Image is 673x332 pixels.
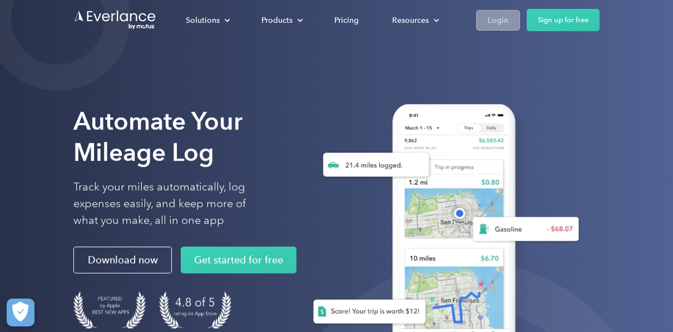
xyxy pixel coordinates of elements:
a: Download now [73,247,172,274]
button: Cookies Settings [7,299,34,326]
strong: Automate Your Mileage Log [73,106,243,167]
a: Login [476,10,520,31]
div: Products [261,13,293,27]
div: Pricing [334,13,359,27]
p: Track your miles automatically, log expenses easily, and keep more of what you make, all in one app [73,179,266,229]
div: Resources [381,11,448,30]
img: 4.9 out of 5 stars on the app store [159,291,231,329]
a: Go to homepage [73,9,157,31]
a: Pricing [323,11,370,30]
div: Login [488,13,508,27]
div: Solutions [186,13,220,27]
img: Badge for Featured by Apple Best New Apps [73,291,146,329]
div: Products [250,11,312,30]
div: Resources [392,13,429,27]
a: Get started for free [181,247,296,274]
div: Solutions [175,11,239,30]
a: Sign up for free [527,9,600,31]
